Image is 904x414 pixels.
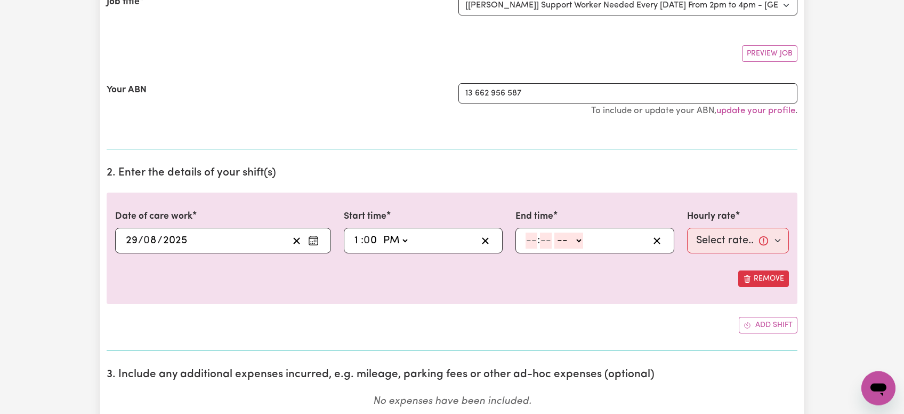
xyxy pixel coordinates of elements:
input: -- [526,233,537,249]
em: No expenses have been included. [373,396,531,407]
input: ---- [163,233,188,249]
span: : [537,235,540,246]
iframe: Button to launch messaging window [861,371,895,405]
label: Start time [344,210,386,224]
input: -- [364,233,378,249]
label: End time [515,210,553,224]
h2: 3. Include any additional expenses incurred, e.g. mileage, parking fees or other ad-hoc expenses ... [107,368,797,381]
button: Add another shift [739,317,797,333]
button: Clear date [288,233,305,249]
input: -- [354,233,361,249]
a: update your profile [716,106,795,115]
span: / [138,235,143,246]
label: Date of care work [115,210,192,224]
small: To include or update your ABN, . [591,106,797,115]
input: -- [144,233,157,249]
button: Enter the date of care work [305,233,322,249]
input: -- [125,233,138,249]
input: -- [540,233,552,249]
label: Hourly rate [687,210,736,224]
button: Preview Job [742,45,797,62]
span: 0 [364,235,370,246]
button: Remove this shift [738,270,789,287]
label: Your ABN [107,83,147,97]
h2: 2. Enter the details of your shift(s) [107,166,797,180]
span: 0 [143,235,150,246]
span: : [361,235,364,246]
span: / [157,235,163,246]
